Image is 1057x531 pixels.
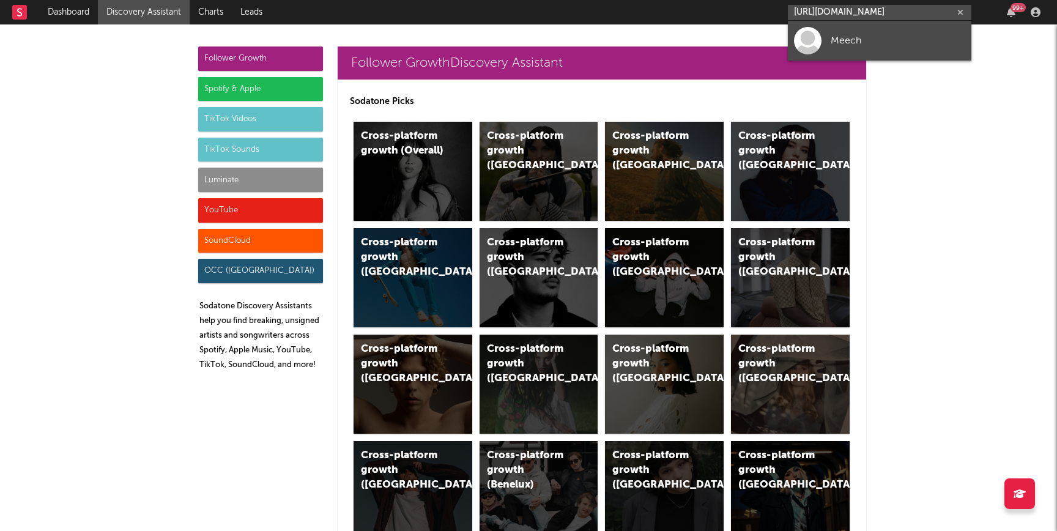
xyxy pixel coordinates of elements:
[354,228,472,327] a: Cross-platform growth ([GEOGRAPHIC_DATA])
[198,168,323,192] div: Luminate
[831,33,965,48] div: Meech
[361,129,444,158] div: Cross-platform growth (Overall)
[338,46,866,80] a: Follower GrowthDiscovery Assistant
[480,335,598,434] a: Cross-platform growth ([GEOGRAPHIC_DATA])
[487,236,570,280] div: Cross-platform growth ([GEOGRAPHIC_DATA])
[199,299,323,373] p: Sodatone Discovery Assistants help you find breaking, unsigned artists and songwriters across Spo...
[1007,7,1015,17] button: 99+
[487,342,570,386] div: Cross-platform growth ([GEOGRAPHIC_DATA])
[487,129,570,173] div: Cross-platform growth ([GEOGRAPHIC_DATA])
[361,236,444,280] div: Cross-platform growth ([GEOGRAPHIC_DATA])
[354,335,472,434] a: Cross-platform growth ([GEOGRAPHIC_DATA])
[198,259,323,283] div: OCC ([GEOGRAPHIC_DATA])
[605,228,724,327] a: Cross-platform growth ([GEOGRAPHIC_DATA]/GSA)
[738,129,821,173] div: Cross-platform growth ([GEOGRAPHIC_DATA])
[198,198,323,223] div: YouTube
[612,448,695,492] div: Cross-platform growth ([GEOGRAPHIC_DATA])
[788,5,971,20] input: Search for artists
[487,448,570,492] div: Cross-platform growth (Benelux)
[731,335,850,434] a: Cross-platform growth ([GEOGRAPHIC_DATA])
[198,107,323,132] div: TikTok Videos
[612,129,695,173] div: Cross-platform growth ([GEOGRAPHIC_DATA])
[605,335,724,434] a: Cross-platform growth ([GEOGRAPHIC_DATA])
[361,342,444,386] div: Cross-platform growth ([GEOGRAPHIC_DATA])
[361,448,444,492] div: Cross-platform growth ([GEOGRAPHIC_DATA])
[198,77,323,102] div: Spotify & Apple
[605,122,724,221] a: Cross-platform growth ([GEOGRAPHIC_DATA])
[731,122,850,221] a: Cross-platform growth ([GEOGRAPHIC_DATA])
[612,342,695,386] div: Cross-platform growth ([GEOGRAPHIC_DATA])
[612,236,695,280] div: Cross-platform growth ([GEOGRAPHIC_DATA]/GSA)
[1011,3,1026,12] div: 99 +
[198,138,323,162] div: TikTok Sounds
[738,448,821,492] div: Cross-platform growth ([GEOGRAPHIC_DATA])
[480,228,598,327] a: Cross-platform growth ([GEOGRAPHIC_DATA])
[198,46,323,71] div: Follower Growth
[738,236,821,280] div: Cross-platform growth ([GEOGRAPHIC_DATA])
[198,229,323,253] div: SoundCloud
[731,228,850,327] a: Cross-platform growth ([GEOGRAPHIC_DATA])
[480,122,598,221] a: Cross-platform growth ([GEOGRAPHIC_DATA])
[354,122,472,221] a: Cross-platform growth (Overall)
[350,94,854,109] p: Sodatone Picks
[788,21,971,61] a: Meech
[738,342,821,386] div: Cross-platform growth ([GEOGRAPHIC_DATA])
